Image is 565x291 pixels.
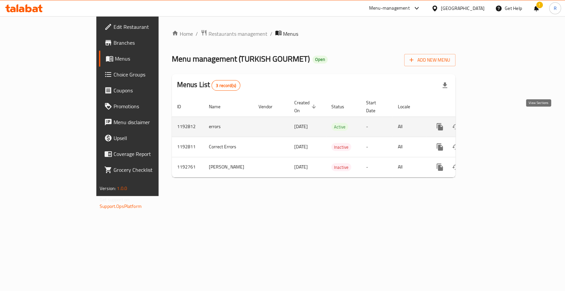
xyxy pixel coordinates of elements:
div: Export file [437,77,453,93]
td: All [393,137,427,157]
td: - [361,157,393,177]
span: Restaurants management [209,30,267,38]
a: Edit Restaurant [99,19,191,35]
span: Created On [294,99,318,115]
a: Promotions [99,98,191,114]
td: - [361,117,393,137]
th: Actions [427,97,501,117]
span: Menu management ( TURKISH GOURMET ) [172,51,310,66]
li: / [196,30,198,38]
a: Support.OpsPlatform [100,202,142,211]
span: Version: [100,184,116,193]
a: Coupons [99,82,191,98]
button: Change Status [448,139,464,155]
span: Menu disclaimer [114,118,185,126]
span: Get support on: [100,195,130,204]
td: - [361,137,393,157]
td: Correct Errors [204,137,253,157]
a: Restaurants management [201,29,267,38]
td: All [393,117,427,137]
a: Branches [99,35,191,51]
span: Start Date [366,99,385,115]
span: Vendor [259,103,281,111]
span: Branches [114,39,185,47]
td: errors [204,117,253,137]
span: Edit Restaurant [114,23,185,31]
span: Upsell [114,134,185,142]
td: [PERSON_NAME] [204,157,253,177]
a: Coverage Report [99,146,191,162]
button: Change Status [448,159,464,175]
a: Upsell [99,130,191,146]
button: Add New Menu [404,54,455,66]
span: [DATE] [294,122,308,131]
span: Locale [398,103,419,111]
span: Grocery Checklist [114,166,185,174]
a: Choice Groups [99,67,191,82]
span: Open [312,57,328,62]
a: Menu disclaimer [99,114,191,130]
table: enhanced table [172,97,501,177]
button: Change Status [448,119,464,135]
span: Promotions [114,102,185,110]
nav: breadcrumb [172,29,455,38]
span: [DATE] [294,163,308,171]
span: Coverage Report [114,150,185,158]
span: R [553,5,556,12]
button: more [432,159,448,175]
div: Menu-management [369,4,410,12]
span: Active [331,123,348,131]
div: Total records count [212,80,240,91]
span: 3 record(s) [212,82,240,89]
button: more [432,119,448,135]
div: [GEOGRAPHIC_DATA] [441,5,485,12]
span: Status [331,103,353,111]
span: Add New Menu [409,56,450,64]
span: Coupons [114,86,185,94]
li: / [270,30,272,38]
span: Name [209,103,229,111]
span: [DATE] [294,142,308,151]
span: Inactive [331,143,351,151]
div: Inactive [331,163,351,171]
h2: Menus List [177,80,240,91]
a: Menus [99,51,191,67]
a: Grocery Checklist [99,162,191,178]
span: ID [177,103,190,111]
button: more [432,139,448,155]
span: Choice Groups [114,71,185,78]
div: Open [312,56,328,64]
td: All [393,157,427,177]
span: Menus [283,30,298,38]
span: 1.0.0 [117,184,127,193]
span: Inactive [331,164,351,171]
span: Menus [115,55,185,63]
